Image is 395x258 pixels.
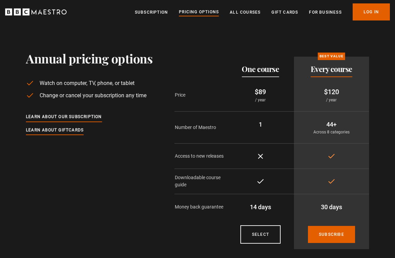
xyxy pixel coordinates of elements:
h2: Every course [311,65,352,73]
a: Learn about our subscription [26,113,102,121]
p: Across 8 categories [299,129,364,135]
h2: One course [242,65,279,73]
p: / year [299,97,364,103]
p: $120 [299,87,364,97]
h1: Annual pricing options [26,51,153,66]
p: Number of Maestro [175,124,227,131]
a: All Courses [230,9,260,16]
a: Subscribe [308,226,355,243]
a: Pricing Options [179,9,219,16]
a: For business [309,9,341,16]
a: Log In [353,3,390,20]
p: / year [232,97,288,103]
p: 14 days [232,202,288,212]
p: Access to new releases [175,153,227,160]
p: $89 [232,87,288,97]
a: Gift Cards [271,9,298,16]
p: 1 [232,120,288,129]
svg: BBC Maestro [5,7,67,17]
p: Best value [318,53,345,60]
p: Money back guarantee [175,203,227,211]
a: Subscription [135,9,168,16]
p: 30 days [299,202,364,212]
a: Courses [240,225,281,244]
p: Downloadable course guide [175,174,227,188]
li: Watch on computer, TV, phone, or tablet [26,79,153,87]
nav: Primary [135,3,390,20]
a: Learn about giftcards [26,127,84,134]
li: Change or cancel your subscription any time [26,91,153,100]
p: 44+ [299,120,364,129]
p: Price [175,91,227,99]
